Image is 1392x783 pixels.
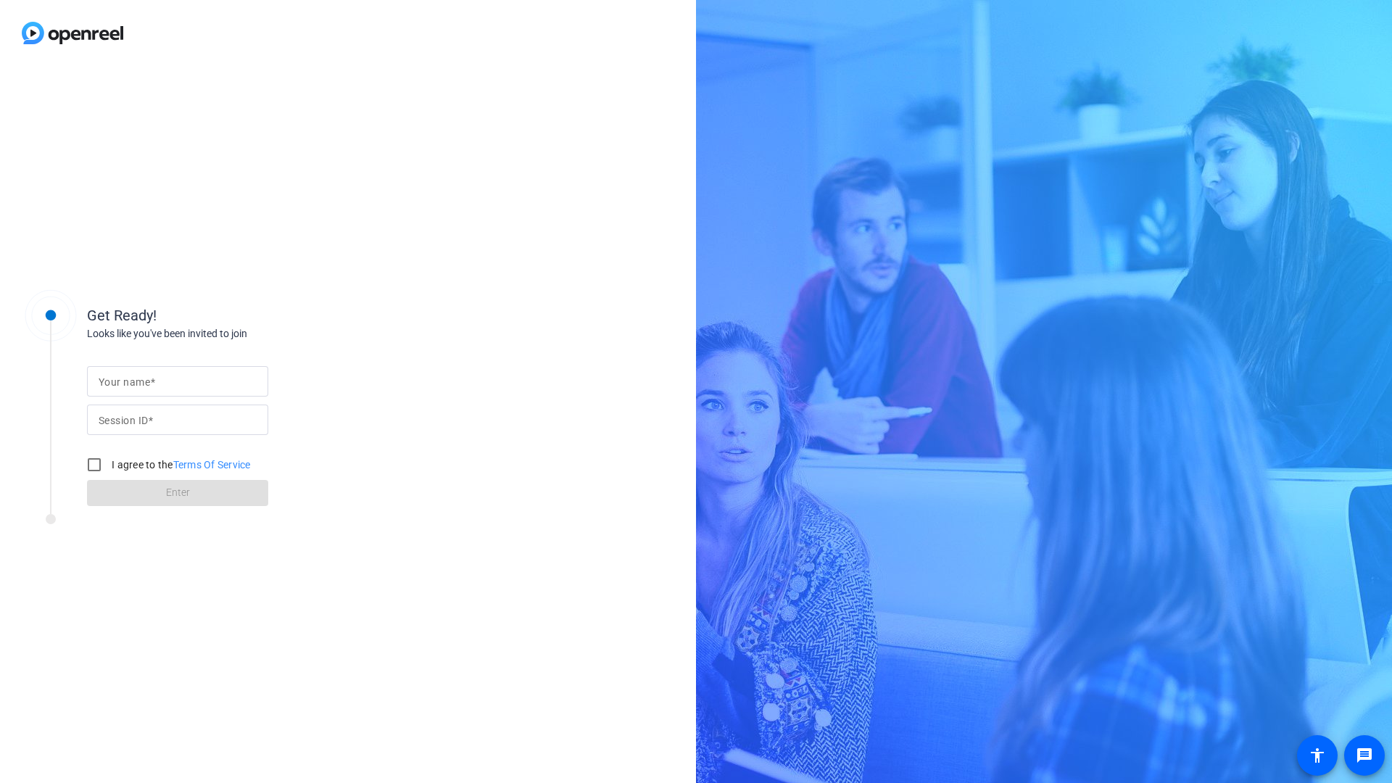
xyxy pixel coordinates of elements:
[87,304,377,326] div: Get Ready!
[99,376,150,388] mat-label: Your name
[109,457,251,472] label: I agree to the
[1309,747,1326,764] mat-icon: accessibility
[1356,747,1373,764] mat-icon: message
[87,326,377,341] div: Looks like you've been invited to join
[173,459,251,471] a: Terms Of Service
[99,415,148,426] mat-label: Session ID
